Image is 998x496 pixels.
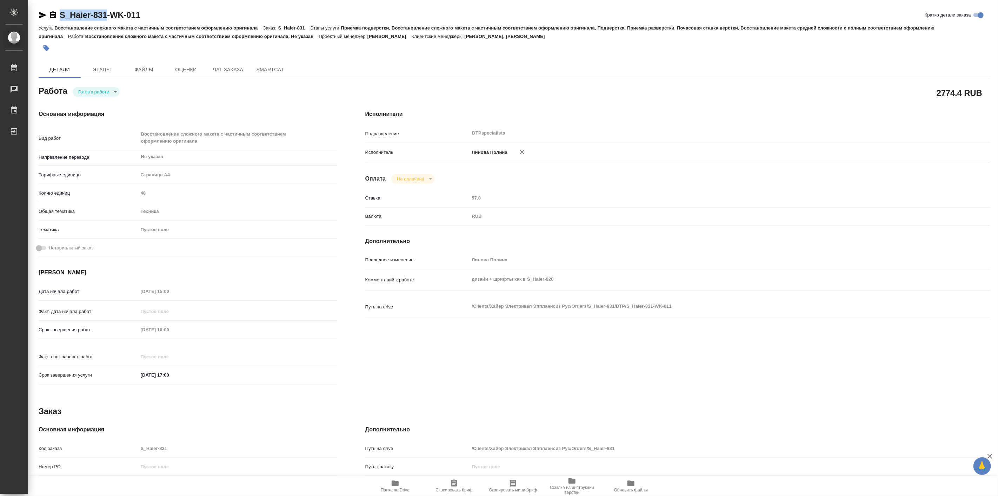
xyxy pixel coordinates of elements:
h4: Основная информация [39,110,337,118]
span: Файлы [127,65,161,74]
p: Направление перевода [39,154,138,161]
p: Факт. срок заверш. работ [39,353,138,360]
p: Путь на drive [365,445,470,452]
h4: Дополнительно [365,425,990,434]
input: Пустое поле [138,325,200,335]
p: Заказ: [263,25,278,31]
p: Путь на drive [365,304,470,311]
p: Проектный менеджер [319,34,367,39]
p: Срок завершения работ [39,326,138,333]
p: Клиентские менеджеры [412,34,465,39]
p: Код заказа [39,445,138,452]
button: Скопировать мини-бриф [484,476,543,496]
button: Обновить файлы [601,476,660,496]
h4: Оплата [365,175,386,183]
button: Не оплачена [395,176,426,182]
p: Приемка подверстки, Восстановление сложного макета с частичным соответствием оформлению оригинала... [39,25,934,39]
button: Добавить тэг [39,40,54,56]
span: Кратко детали заказа [925,12,971,19]
span: Папка на Drive [381,488,410,492]
p: Дата начала работ [39,288,138,295]
p: Вид работ [39,135,138,142]
p: Последнее изменение [365,256,470,263]
p: Валюта [365,213,470,220]
h2: 2774.4 RUB [937,87,982,99]
p: Общая тематика [39,208,138,215]
p: Номер РО [39,463,138,470]
button: Готов к работе [76,89,111,95]
span: Скопировать мини-бриф [489,488,537,492]
div: Техника [138,205,337,217]
p: Этапы услуги [310,25,341,31]
p: Срок завершения услуги [39,372,138,379]
div: Пустое поле [141,226,329,233]
div: Готов к работе [73,87,120,97]
p: Факт. дата начала работ [39,308,138,315]
p: Услуга [39,25,54,31]
input: Пустое поле [470,193,938,203]
span: Оценки [169,65,203,74]
input: Пустое поле [470,462,938,472]
button: Удалить исполнителя [514,144,530,160]
span: Чат заказа [211,65,245,74]
h2: Работа [39,84,67,97]
span: Нотариальный заказ [49,244,93,252]
p: [PERSON_NAME] [367,34,412,39]
input: Пустое поле [138,352,200,362]
h4: [PERSON_NAME] [39,268,337,277]
span: SmartCat [253,65,287,74]
span: Детали [43,65,76,74]
input: Пустое поле [470,443,938,453]
textarea: дизайн + шрифты как в S_Haier-820 [470,273,938,285]
p: Восстановление сложного макета с частичным соответствием оформлению оригинала [54,25,263,31]
button: Скопировать ссылку для ЯМессенджера [39,11,47,19]
p: Восстановление сложного макета с частичным соответствием оформлению оригинала, Не указан [85,34,319,39]
p: Тематика [39,226,138,233]
h4: Основная информация [39,425,337,434]
p: Работа [68,34,85,39]
p: Кол-во единиц [39,190,138,197]
textarea: /Clients/Хайер Электрикал Эпплаенсиз Рус/Orders/S_Haier-831/DTP/S_Haier-831-WK-011 [470,300,938,312]
button: Папка на Drive [366,476,425,496]
p: Подразделение [365,130,470,137]
div: Страница А4 [138,169,337,181]
p: S_Haier-831 [278,25,310,31]
button: Скопировать бриф [425,476,484,496]
a: S_Haier-831-WK-011 [60,10,140,20]
p: Тарифные единицы [39,171,138,178]
input: Пустое поле [138,462,337,472]
input: Пустое поле [138,306,200,316]
span: Обновить файлы [614,488,648,492]
button: Скопировать ссылку [49,11,57,19]
span: Скопировать бриф [435,488,472,492]
button: Ссылка на инструкции верстки [543,476,601,496]
input: Пустое поле [138,443,337,453]
input: Пустое поле [138,286,200,296]
p: Исполнитель [365,149,470,156]
span: 🙏 [976,459,988,474]
p: Комментарий к работе [365,276,470,283]
p: [PERSON_NAME], [PERSON_NAME] [464,34,550,39]
p: Ставка [365,195,470,202]
input: ✎ Введи что-нибудь [138,370,200,380]
h4: Исполнители [365,110,990,118]
input: Пустое поле [470,255,938,265]
span: Этапы [85,65,119,74]
h4: Дополнительно [365,237,990,246]
input: Пустое поле [138,188,337,198]
p: Путь к заказу [365,463,470,470]
h2: Заказ [39,406,61,417]
button: 🙏 [973,457,991,475]
p: Линова Полина [470,149,508,156]
div: Готов к работе [391,174,434,184]
span: Ссылка на инструкции верстки [547,485,597,495]
div: Пустое поле [138,224,337,236]
div: RUB [470,210,938,222]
